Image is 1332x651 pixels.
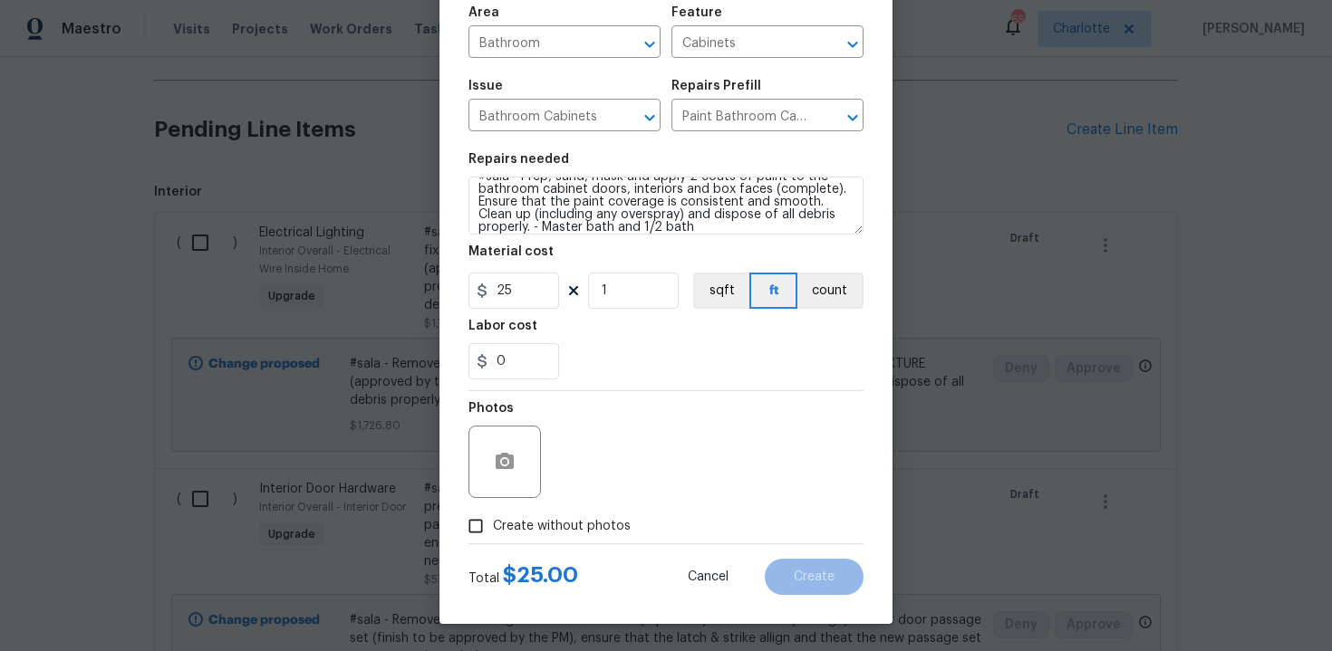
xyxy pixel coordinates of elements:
[840,105,865,130] button: Open
[765,559,864,595] button: Create
[671,6,722,19] h5: Feature
[693,273,749,309] button: sqft
[468,566,578,588] div: Total
[468,245,554,258] h5: Material cost
[468,80,503,92] h5: Issue
[468,177,864,235] textarea: #sala - Prep, sand, mask and apply 2 coats of paint to the bathroom cabinet doors, interiors and ...
[688,570,729,584] span: Cancel
[840,32,865,57] button: Open
[749,273,797,309] button: ft
[468,153,569,166] h5: Repairs needed
[794,570,835,584] span: Create
[503,564,578,586] span: $ 25.00
[637,32,662,57] button: Open
[797,273,864,309] button: count
[659,559,758,595] button: Cancel
[493,517,631,536] span: Create without photos
[637,105,662,130] button: Open
[468,6,499,19] h5: Area
[468,320,537,332] h5: Labor cost
[468,402,514,415] h5: Photos
[671,80,761,92] h5: Repairs Prefill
